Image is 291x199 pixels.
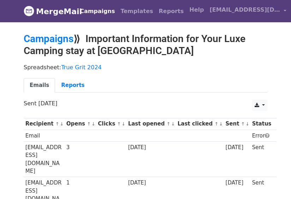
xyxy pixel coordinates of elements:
[24,33,267,57] h2: ⟫ Important Information for Your Luxe Camping stay at [GEOGRAPHIC_DATA]
[256,165,291,199] iframe: Chat Widget
[207,3,289,19] a: [EMAIL_ADDRESS][DOMAIN_NAME]
[176,118,224,130] th: Last clicked
[226,179,249,187] div: [DATE]
[209,6,280,14] span: [EMAIL_ADDRESS][DOMAIN_NAME]
[66,144,95,152] div: 3
[60,121,64,127] a: ↓
[55,78,90,93] a: Reports
[96,118,126,130] th: Clicks
[24,100,267,107] p: Sent [DATE]
[250,130,273,141] td: Error
[126,118,176,130] th: Last opened
[24,33,73,45] a: Campaigns
[55,121,59,127] a: ↑
[118,4,156,18] a: Templates
[121,121,125,127] a: ↓
[250,118,273,130] th: Status
[186,3,207,17] a: Help
[171,121,175,127] a: ↓
[24,130,65,141] td: Email
[24,78,55,93] a: Emails
[241,121,245,127] a: ↑
[91,121,95,127] a: ↓
[215,121,219,127] a: ↑
[117,121,121,127] a: ↑
[245,121,249,127] a: ↓
[128,144,174,152] div: [DATE]
[24,64,267,71] p: Spreadsheet:
[224,118,250,130] th: Sent
[87,121,91,127] a: ↑
[226,144,249,152] div: [DATE]
[24,6,34,16] img: MergeMail logo
[24,141,65,177] td: [EMAIL_ADDRESS][DOMAIN_NAME]
[77,4,118,18] a: Campaigns
[24,4,71,19] a: MergeMail
[128,179,174,187] div: [DATE]
[167,121,171,127] a: ↑
[156,4,187,18] a: Reports
[250,141,273,177] td: Sent
[66,179,95,187] div: 1
[61,64,102,71] a: True Grit 2024
[65,118,96,130] th: Opens
[24,118,65,130] th: Recipient
[219,121,223,127] a: ↓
